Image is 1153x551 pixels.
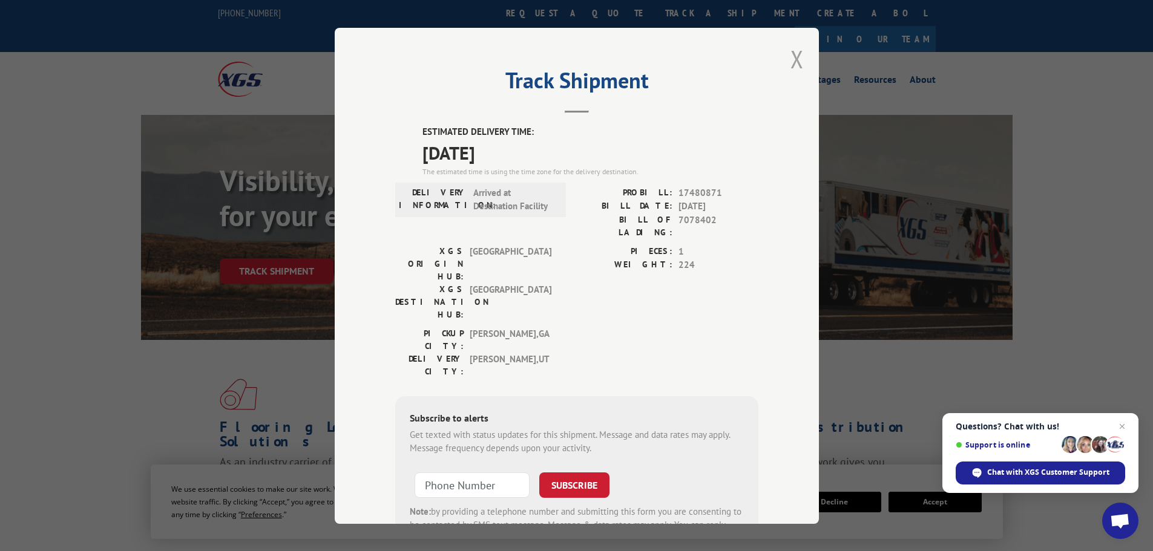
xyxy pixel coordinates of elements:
span: Support is online [956,440,1057,449]
div: Open chat [1102,503,1138,539]
input: Phone Number [415,472,530,497]
label: XGS DESTINATION HUB: [395,282,464,321]
span: Close chat [1115,419,1129,434]
div: Get texted with status updates for this shipment. Message and data rates may apply. Message frequ... [410,428,744,455]
span: [GEOGRAPHIC_DATA] [470,282,551,321]
span: [PERSON_NAME] , GA [470,327,551,352]
div: The estimated time is using the time zone for the delivery destination. [422,166,758,177]
label: PIECES: [577,244,672,258]
label: BILL DATE: [577,200,672,214]
span: [DATE] [422,139,758,166]
span: 1 [678,244,758,258]
label: ESTIMATED DELIVERY TIME: [422,125,758,139]
label: DELIVERY INFORMATION: [399,186,467,213]
div: Chat with XGS Customer Support [956,461,1125,484]
label: PICKUP CITY: [395,327,464,352]
span: 7078402 [678,213,758,238]
h2: Track Shipment [395,72,758,95]
label: BILL OF LADING: [577,213,672,238]
span: Questions? Chat with us! [956,422,1125,431]
button: Close modal [790,43,804,75]
label: XGS ORIGIN HUB: [395,244,464,282]
div: by providing a telephone number and submitting this form you are consenting to be contacted by SM... [410,504,744,546]
span: [PERSON_NAME] , UT [470,352,551,377]
button: SUBSCRIBE [539,472,609,497]
span: Chat with XGS Customer Support [987,467,1109,478]
span: 224 [678,258,758,272]
label: WEIGHT: [577,258,672,272]
strong: Note: [410,505,431,517]
div: Subscribe to alerts [410,410,744,428]
label: DELIVERY CITY: [395,352,464,377]
span: 17480871 [678,186,758,200]
label: PROBILL: [577,186,672,200]
span: [DATE] [678,200,758,214]
span: [GEOGRAPHIC_DATA] [470,244,551,282]
span: Arrived at Destination Facility [473,186,555,213]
